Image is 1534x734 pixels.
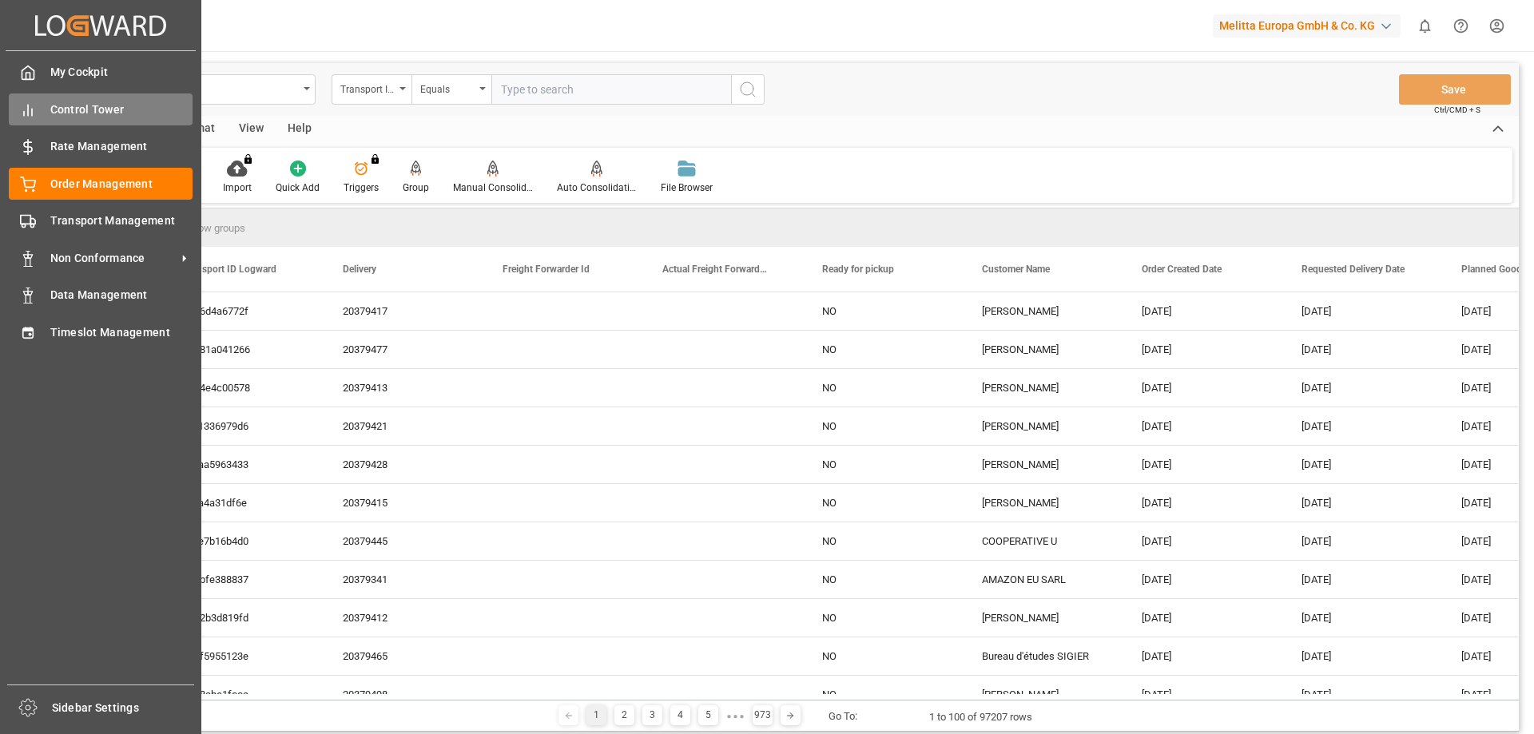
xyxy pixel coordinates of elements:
span: Customer Name [982,264,1050,275]
div: 1 [586,705,606,725]
a: Control Tower [9,93,193,125]
div: 20379417 [324,292,483,330]
div: 61fe7b16b4d0 [164,522,324,560]
div: [DATE] [1282,599,1442,637]
div: Quick Add [276,181,320,195]
div: ce6bfe388837 [164,561,324,598]
div: [DATE] [1123,522,1282,560]
span: My Cockpit [50,64,193,81]
div: Transport ID Logward [340,78,395,97]
span: Data Management [50,287,193,304]
span: Requested Delivery Date [1302,264,1405,275]
div: [PERSON_NAME] [963,292,1123,330]
a: Transport Management [9,205,193,236]
div: Help [276,116,324,143]
div: [DATE] [1123,484,1282,522]
div: 20379415 [324,484,483,522]
div: [DATE] [1123,637,1282,675]
div: [DATE] [1282,522,1442,560]
div: NO [803,522,963,560]
div: [PERSON_NAME] [963,331,1123,368]
div: [DATE] [1282,446,1442,483]
div: NO [803,561,963,598]
div: Melitta Europa GmbH & Co. KG [1213,14,1401,38]
span: Sidebar Settings [52,700,195,716]
div: [PERSON_NAME] [963,676,1123,713]
div: a878abe1fcca [164,676,324,713]
div: Bureau d'études SIGIER [963,637,1123,675]
button: Melitta Europa GmbH & Co. KG [1213,10,1407,41]
div: 20379465 [324,637,483,675]
div: [DATE] [1123,331,1282,368]
div: NO [803,331,963,368]
div: Go To: [829,708,857,724]
a: Rate Management [9,131,193,162]
div: db72b3d819fd [164,599,324,637]
div: [DATE] [1123,561,1282,598]
div: Group [403,181,429,195]
div: 20379498 [324,676,483,713]
span: Control Tower [50,101,193,118]
input: Type to search [491,74,731,105]
div: [PERSON_NAME] [963,407,1123,445]
div: [DATE] [1123,407,1282,445]
div: 1 to 100 of 97207 rows [929,709,1032,725]
div: 973 [753,705,773,725]
span: Order Management [50,176,193,192]
button: open menu [411,74,491,105]
div: 20379413 [324,369,483,407]
span: Ready for pickup [822,264,894,275]
div: NO [803,369,963,407]
div: COOPERATIVE U [963,522,1123,560]
div: 4 [670,705,690,725]
a: My Cockpit [9,57,193,88]
div: 70a6d4a6772f [164,292,324,330]
div: [DATE] [1282,369,1442,407]
div: File Browser [661,181,713,195]
button: search button [731,74,765,105]
span: Timeslot Management [50,324,193,341]
div: [DATE] [1123,599,1282,637]
span: Delivery [343,264,376,275]
div: ● ● ● [726,710,744,722]
div: 3 [642,705,662,725]
div: 20379477 [324,331,483,368]
div: [DATE] [1282,484,1442,522]
div: [PERSON_NAME] [963,599,1123,637]
span: Non Conformance [50,250,177,267]
div: NO [803,292,963,330]
div: b6d4e4c00578 [164,369,324,407]
div: [DATE] [1123,369,1282,407]
div: [DATE] [1282,676,1442,713]
div: [DATE] [1282,407,1442,445]
div: NO [803,484,963,522]
div: 5 [698,705,718,725]
div: [DATE] [1282,637,1442,675]
div: 20379341 [324,561,483,598]
div: 20379421 [324,407,483,445]
div: 5d0f5955123e [164,637,324,675]
button: open menu [332,74,411,105]
div: 20379412 [324,599,483,637]
div: 2f41336979d6 [164,407,324,445]
div: [DATE] [1123,292,1282,330]
div: [DATE] [1282,561,1442,598]
div: NO [803,446,963,483]
div: [DATE] [1282,331,1442,368]
div: NO [803,407,963,445]
a: Order Management [9,168,193,199]
div: [PERSON_NAME] [963,446,1123,483]
button: Save [1399,74,1511,105]
div: f69aa5963433 [164,446,324,483]
div: NO [803,599,963,637]
div: f4aa4a31df6e [164,484,324,522]
div: AMAZON EU SARL [963,561,1123,598]
span: Ctrl/CMD + S [1434,104,1480,116]
span: Transport Management [50,212,193,229]
div: [PERSON_NAME] [963,484,1123,522]
span: Actual Freight Forwarder Id [662,264,769,275]
div: 20379428 [324,446,483,483]
a: Timeslot Management [9,316,193,347]
div: Manual Consolidation [453,181,533,195]
div: [PERSON_NAME] [963,369,1123,407]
